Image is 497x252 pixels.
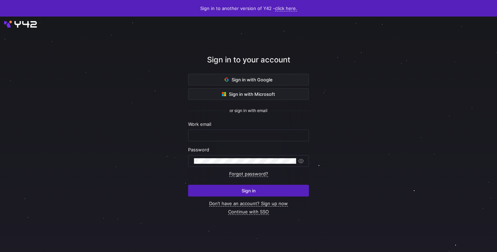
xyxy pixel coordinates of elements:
[229,171,268,177] a: Forgot password?
[225,77,273,82] span: Sign in with Google
[188,185,309,196] button: Sign in
[228,209,269,215] a: Continue with SSO
[188,88,309,100] button: Sign in with Microsoft
[230,108,267,113] span: or sign in with email
[188,147,209,152] span: Password
[209,201,288,206] a: Don’t have an account? Sign up now
[188,74,309,85] button: Sign in with Google
[188,54,309,74] div: Sign in to your account
[275,6,297,11] a: click here.
[242,188,256,193] span: Sign in
[188,121,211,127] span: Work email
[222,91,275,97] span: Sign in with Microsoft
